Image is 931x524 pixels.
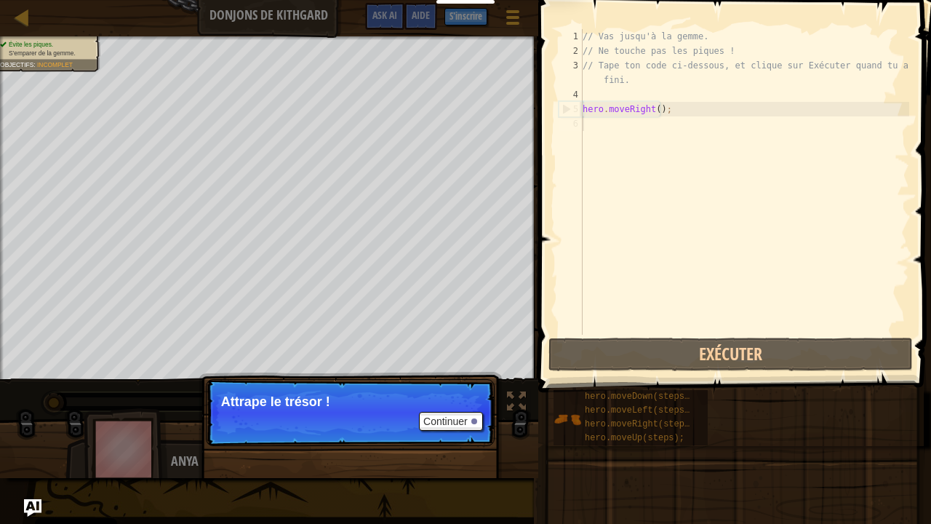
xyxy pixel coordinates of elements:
[372,8,397,22] span: Ask AI
[554,405,581,433] img: portrait.png
[412,8,430,22] span: Aide
[585,433,684,443] span: hero.moveUp(steps);
[559,116,583,131] div: 6
[33,61,37,68] span: :
[444,8,487,25] button: S'inscrire
[559,102,583,116] div: 5
[559,29,583,44] div: 1
[24,499,41,517] button: Ask AI
[37,61,73,68] span: Incomplet
[559,58,583,87] div: 3
[548,338,913,371] button: Exécuter
[419,412,483,431] button: Continuer
[585,419,700,429] span: hero.moveRight(steps);
[9,50,76,57] span: S'emparer de la gemme.
[585,405,695,416] span: hero.moveLeft(steps);
[559,87,583,102] div: 4
[585,392,695,402] span: hero.moveDown(steps);
[9,41,53,49] span: Évite les piques.
[221,394,479,409] p: Attrape le trésor !
[495,3,531,37] button: Afficher le menu
[559,44,583,58] div: 2
[365,3,404,30] button: Ask AI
